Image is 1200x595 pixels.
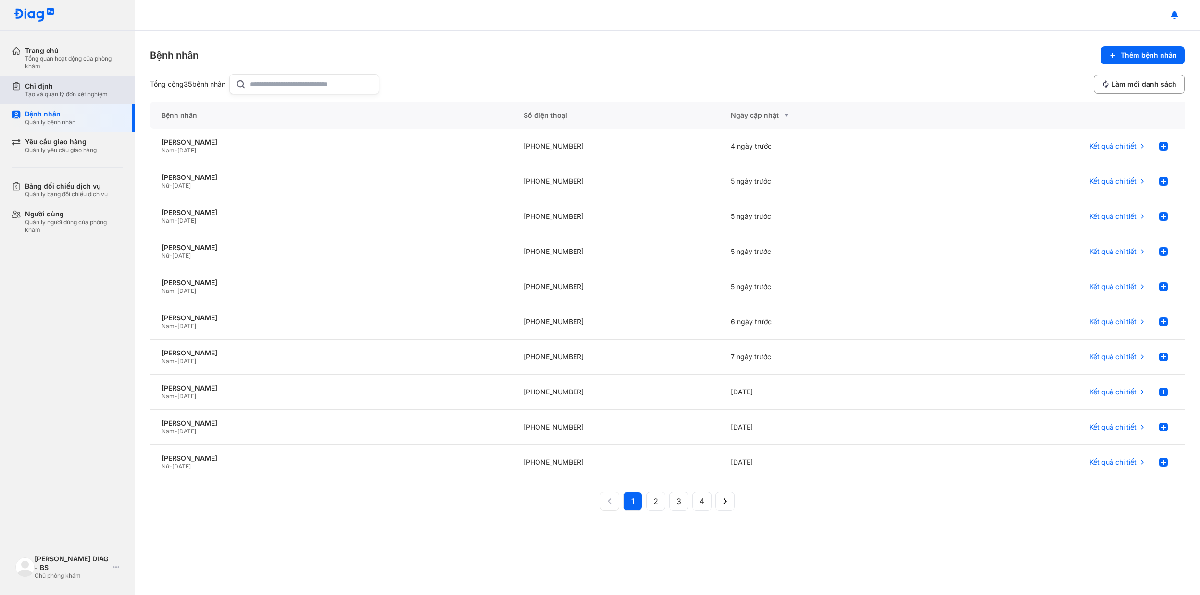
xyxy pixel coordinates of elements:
[25,46,123,55] div: Trang chủ
[731,110,914,121] div: Ngày cập nhật
[175,392,177,400] span: -
[512,164,719,199] div: [PHONE_NUMBER]
[169,182,172,189] span: -
[162,243,500,252] div: [PERSON_NAME]
[646,492,665,511] button: 2
[175,287,177,294] span: -
[175,147,177,154] span: -
[25,90,108,98] div: Tạo và quản lý đơn xét nghiệm
[1089,388,1137,396] span: Kết quả chi tiết
[162,217,175,224] span: Nam
[1089,142,1137,151] span: Kết quả chi tiết
[13,8,55,23] img: logo
[150,80,225,89] div: Tổng cộng bệnh nhân
[162,314,500,322] div: [PERSON_NAME]
[172,463,191,470] span: [DATE]
[162,428,175,435] span: Nam
[177,428,196,435] span: [DATE]
[25,146,97,154] div: Quản lý yêu cầu giao hàng
[177,217,196,224] span: [DATE]
[25,190,108,198] div: Quản lý bảng đối chiếu dịch vụ
[162,322,175,329] span: Nam
[162,138,500,147] div: [PERSON_NAME]
[35,572,109,580] div: Chủ phòng khám
[1094,75,1185,94] button: Làm mới danh sách
[150,102,512,129] div: Bệnh nhân
[25,118,75,126] div: Quản lý bệnh nhân
[512,375,719,410] div: [PHONE_NUMBER]
[512,129,719,164] div: [PHONE_NUMBER]
[1089,247,1137,256] span: Kết quả chi tiết
[162,147,175,154] span: Nam
[676,495,681,507] span: 3
[177,287,196,294] span: [DATE]
[1089,282,1137,291] span: Kết quả chi tiết
[1101,46,1185,64] button: Thêm bệnh nhân
[35,555,109,572] div: [PERSON_NAME] DIAG - BS
[1112,80,1176,89] span: Làm mới danh sách
[512,340,719,375] div: [PHONE_NUMBER]
[719,340,926,375] div: 7 ngày trước
[150,49,199,62] div: Bệnh nhân
[719,304,926,340] div: 6 ngày trước
[1089,353,1137,361] span: Kết quả chi tiết
[162,349,500,357] div: [PERSON_NAME]
[162,279,500,287] div: [PERSON_NAME]
[162,454,500,463] div: [PERSON_NAME]
[719,199,926,234] div: 5 ngày trước
[1089,317,1137,326] span: Kết quả chi tiết
[1121,51,1177,60] span: Thêm bệnh nhân
[512,269,719,304] div: [PHONE_NUMBER]
[175,428,177,435] span: -
[169,463,172,470] span: -
[175,357,177,365] span: -
[25,55,123,70] div: Tổng quan hoạt động của phòng khám
[512,445,719,480] div: [PHONE_NUMBER]
[169,252,172,259] span: -
[162,419,500,428] div: [PERSON_NAME]
[25,82,108,90] div: Chỉ định
[719,164,926,199] div: 5 ngày trước
[162,182,169,189] span: Nữ
[1089,423,1137,431] span: Kết quả chi tiết
[162,252,169,259] span: Nữ
[162,287,175,294] span: Nam
[512,234,719,269] div: [PHONE_NUMBER]
[719,445,926,480] div: [DATE]
[512,102,719,129] div: Số điện thoại
[1089,177,1137,186] span: Kết quả chi tiết
[162,208,500,217] div: [PERSON_NAME]
[25,138,97,146] div: Yêu cầu giao hàng
[669,492,688,511] button: 3
[177,357,196,365] span: [DATE]
[1089,212,1137,221] span: Kết quả chi tiết
[177,147,196,154] span: [DATE]
[172,252,191,259] span: [DATE]
[175,217,177,224] span: -
[25,210,123,218] div: Người dùng
[631,495,635,507] span: 1
[25,218,123,234] div: Quản lý người dùng của phòng khám
[719,375,926,410] div: [DATE]
[162,392,175,400] span: Nam
[1089,458,1137,467] span: Kết quả chi tiết
[719,234,926,269] div: 5 ngày trước
[512,199,719,234] div: [PHONE_NUMBER]
[177,322,196,329] span: [DATE]
[15,557,35,577] img: logo
[162,357,175,365] span: Nam
[162,384,500,392] div: [PERSON_NAME]
[512,410,719,445] div: [PHONE_NUMBER]
[719,269,926,304] div: 5 ngày trước
[162,463,169,470] span: Nữ
[177,392,196,400] span: [DATE]
[25,182,108,190] div: Bảng đối chiếu dịch vụ
[719,129,926,164] div: 4 ngày trước
[623,492,642,511] button: 1
[172,182,191,189] span: [DATE]
[175,322,177,329] span: -
[700,495,704,507] span: 4
[25,110,75,118] div: Bệnh nhân
[512,304,719,340] div: [PHONE_NUMBER]
[692,492,712,511] button: 4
